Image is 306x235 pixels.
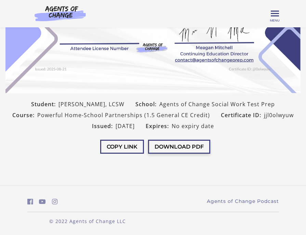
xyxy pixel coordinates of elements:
[159,100,275,108] span: Agents of Change Social Work Test Prep
[146,122,172,130] span: Expires:
[221,111,264,119] span: Certificate ID:
[271,13,279,14] span: Toggle menu
[148,140,210,154] button: Download PDF
[116,122,135,130] span: [DATE]
[12,111,37,119] span: Course:
[39,198,46,205] i: https://www.youtube.com/c/AgentsofChangeTestPrepbyMeaganMitchell (Open in a new window)
[39,197,46,207] a: https://www.youtube.com/c/AgentsofChangeTestPrepbyMeaganMitchell (Open in a new window)
[135,100,159,108] span: School:
[271,10,279,18] button: Toggle menu Menu
[270,18,279,22] span: Menu
[52,198,58,205] i: https://www.instagram.com/agentsofchangeprep/ (Open in a new window)
[31,100,58,108] span: Student:
[27,218,148,225] p: © 2022 Agents of Change LLC
[58,100,124,108] span: [PERSON_NAME], LCSW
[92,122,116,130] span: Issued:
[27,198,33,205] i: https://www.facebook.com/groups/aswbtestprep (Open in a new window)
[52,197,58,207] a: https://www.instagram.com/agentsofchangeprep/ (Open in a new window)
[207,198,279,205] a: Agents of Change Podcast
[100,140,144,154] button: Copy Link
[27,197,33,207] a: https://www.facebook.com/groups/aswbtestprep (Open in a new window)
[264,111,294,119] span: jjl0olwyuw
[37,111,210,119] span: Powerful Home-School Partnerships (1.5 General CE Credit)
[27,5,93,21] img: Agents of Change Logo
[172,122,214,130] span: No expiry date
